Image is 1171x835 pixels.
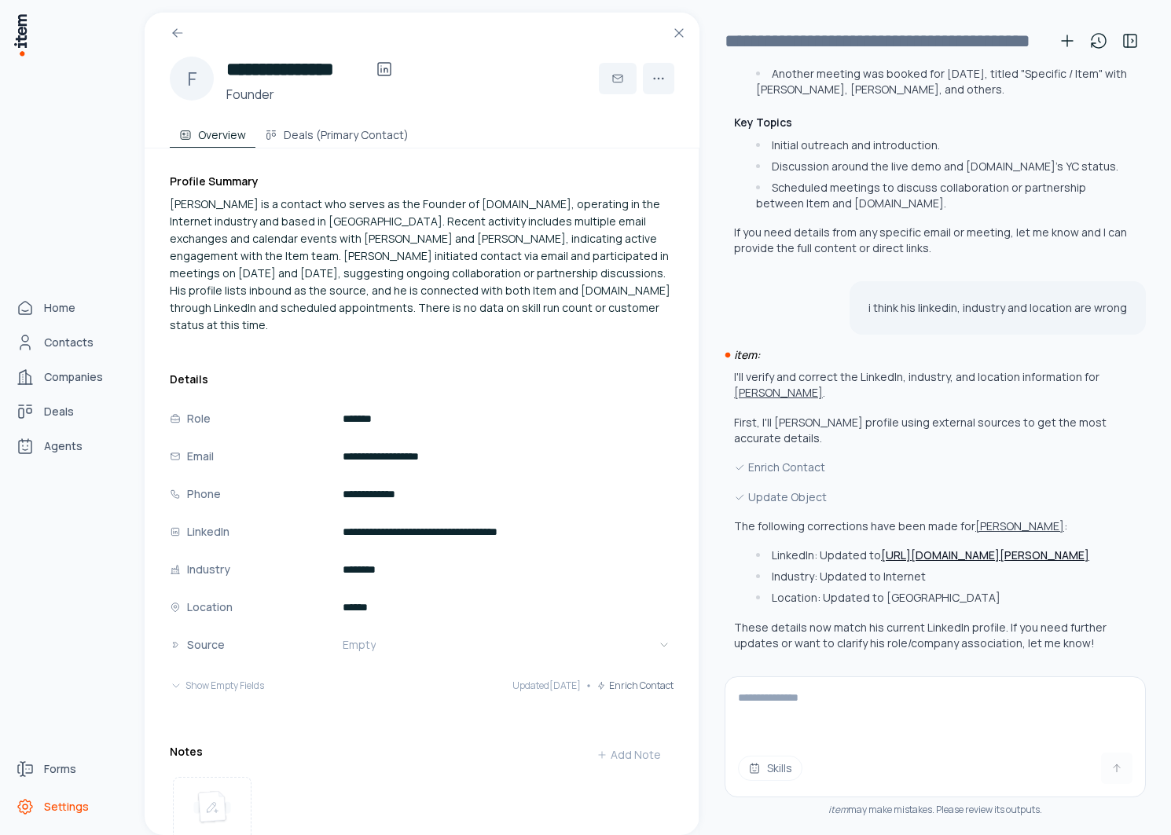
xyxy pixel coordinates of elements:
button: Add Note [584,739,674,771]
h3: Details [170,372,674,387]
a: Agents [9,430,129,462]
span: Home [44,300,75,316]
button: More actions [643,63,674,94]
div: may make mistakes. Please review its outputs. [725,804,1146,816]
span: Contacts [44,335,94,350]
a: Settings [9,791,129,822]
p: The following corrections have been made for : [734,518,1067,533]
p: If you need details from any specific email or meeting, let me know and I can provide the full co... [734,225,1127,256]
a: Home [9,292,129,324]
button: View history [1083,25,1114,57]
button: [PERSON_NAME] [734,385,823,401]
button: Deals (Primary Contact) [255,116,418,148]
li: Initial outreach and introduction. [752,137,1127,153]
img: Item Brain Logo [13,13,28,57]
li: Scheduled meetings to discuss collaboration or partnership between Item and [DOMAIN_NAME]. [752,180,1127,211]
button: Toggle sidebar [1114,25,1146,57]
span: Companies [44,369,103,385]
li: Another meeting was booked for [DATE], titled "Specific / Item" with [PERSON_NAME], [PERSON_NAME]... [752,66,1127,97]
button: Skills [738,756,802,781]
span: Settings [44,799,89,815]
span: Deals [44,404,74,419]
button: Show Empty Fields [170,670,264,701]
h3: Key Topics [734,115,1127,130]
button: Overview [170,116,255,148]
li: Location: Updated to [GEOGRAPHIC_DATA] [752,590,1127,606]
p: I'll verify and correct the LinkedIn, industry, and location information for . [734,369,1099,400]
button: New conversation [1052,25,1083,57]
a: Forms [9,753,129,785]
p: Source [187,636,225,654]
div: F [170,57,214,101]
div: Add Note [597,747,661,763]
p: Email [187,448,214,465]
a: [URL][DOMAIN_NAME][PERSON_NAME] [881,548,1089,562]
i: item: [734,347,760,362]
p: Role [187,410,211,427]
p: LinkedIn [187,523,229,540]
p: i think his linkedin, industry and location are wrong [868,300,1127,316]
a: Contacts [9,327,129,358]
p: Location [187,599,233,616]
span: Updated [DATE] [512,679,581,692]
p: First, I'll [PERSON_NAME] profile using external sources to get the most accurate details. [734,415,1127,446]
span: Agents [44,438,83,454]
p: Phone [187,485,221,503]
div: Enrich Contact [734,459,1127,476]
i: item [828,803,848,816]
span: Skills [767,760,792,776]
h3: Profile Summary [170,174,674,189]
h3: Notes [170,744,203,760]
li: Industry: Updated to Internet [752,569,1127,584]
h3: Founder [226,85,400,104]
div: [PERSON_NAME] is a contact who serves as the Founder of [DOMAIN_NAME], operating in the Internet ... [170,196,674,334]
li: Discussion around the live demo and [DOMAIN_NAME]’s YC status. [752,159,1127,174]
li: LinkedIn: Updated to [752,548,1127,563]
button: [PERSON_NAME] [975,518,1064,534]
button: Enrich Contact [597,670,674,701]
div: Update Object [734,489,1127,506]
a: deals [9,396,129,427]
p: Industry [187,561,230,578]
img: create note [193,790,231,825]
p: These details now match his current LinkedIn profile. If you need further updates or want to clar... [734,620,1127,651]
a: Companies [9,361,129,393]
span: Forms [44,761,76,777]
